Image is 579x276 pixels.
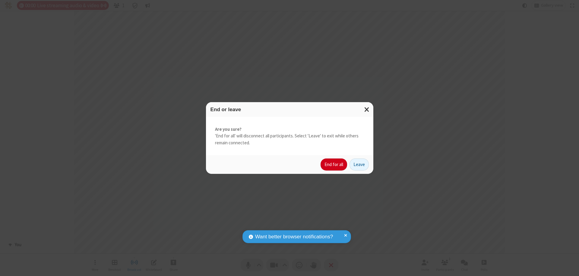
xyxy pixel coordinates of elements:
[255,233,333,241] span: Want better browser notifications?
[350,158,369,171] button: Leave
[361,102,373,117] button: Close modal
[206,117,373,155] div: 'End for all' will disconnect all participants. Select 'Leave' to exit while others remain connec...
[321,158,347,171] button: End for all
[210,107,369,112] h3: End or leave
[215,126,364,133] strong: Are you sure?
